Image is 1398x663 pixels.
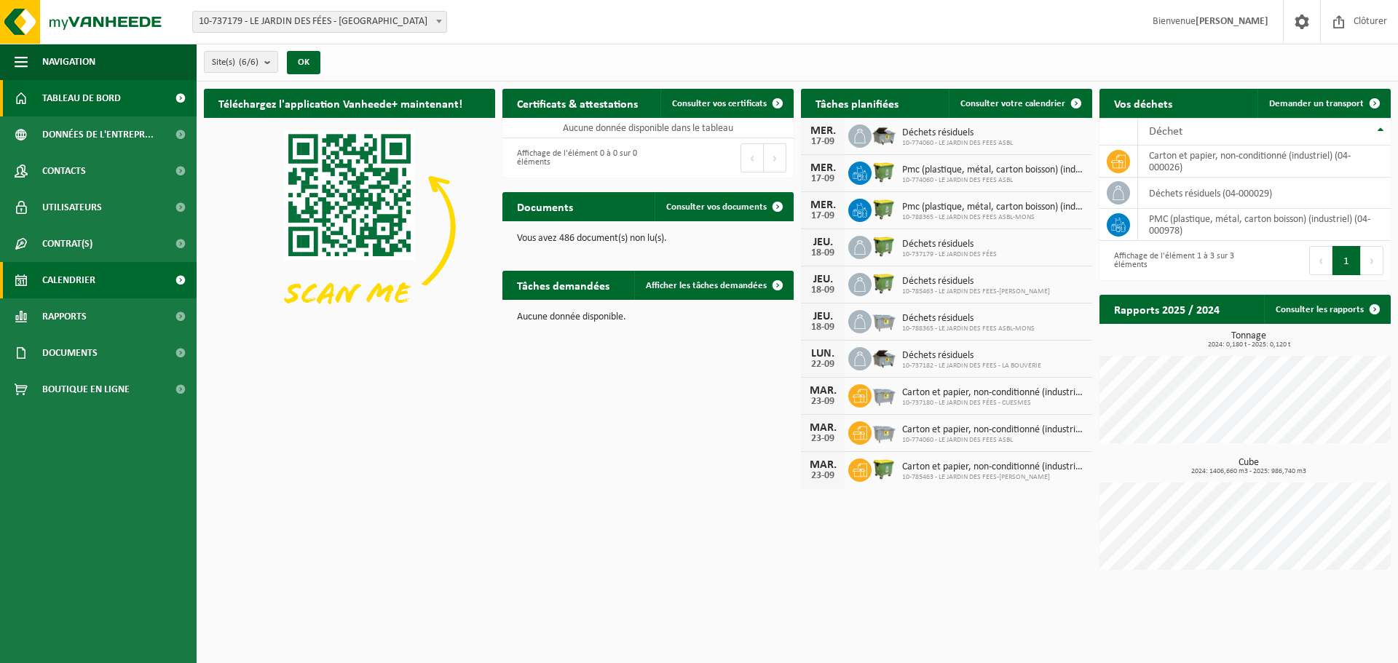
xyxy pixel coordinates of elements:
[808,211,837,221] div: 17-09
[502,192,588,221] h2: Documents
[808,385,837,397] div: MAR.
[808,199,837,211] div: MER.
[808,174,837,184] div: 17-09
[1099,295,1234,323] h2: Rapports 2025 / 2024
[801,89,913,117] h2: Tâches planifiées
[646,281,767,290] span: Afficher les tâches demandées
[634,271,792,300] a: Afficher les tâches demandées
[287,51,320,74] button: OK
[1107,468,1391,475] span: 2024: 1406,660 m3 - 2025: 986,740 m3
[502,118,794,138] td: Aucune donnée disponible dans le tableau
[902,250,997,259] span: 10-737179 - LE JARDIN DES FÉES
[902,239,997,250] span: Déchets résiduels
[902,424,1085,436] span: Carton et papier, non-conditionné (industriel)
[808,422,837,434] div: MAR.
[872,456,896,481] img: WB-1100-HPE-GN-50
[808,248,837,258] div: 18-09
[902,127,1013,139] span: Déchets résiduels
[808,471,837,481] div: 23-09
[517,312,779,322] p: Aucune donnée disponible.
[204,89,477,117] h2: Téléchargez l'application Vanheede+ maintenant!
[1099,89,1187,117] h2: Vos déchets
[1107,458,1391,475] h3: Cube
[1264,295,1389,324] a: Consulter les rapports
[808,360,837,370] div: 22-09
[808,285,837,295] div: 18-09
[42,226,92,262] span: Contrat(s)
[902,313,1035,325] span: Déchets résiduels
[204,118,495,336] img: Download de VHEPlus App
[1138,209,1391,241] td: PMC (plastique, métal, carton boisson) (industriel) (04-000978)
[517,234,779,244] p: Vous avez 486 document(s) non lu(s).
[808,434,837,444] div: 23-09
[502,271,624,299] h2: Tâches demandées
[902,387,1085,399] span: Carton et papier, non-conditionné (industriel)
[42,116,154,153] span: Données de l'entrepr...
[212,52,258,74] span: Site(s)
[872,196,896,221] img: WB-1100-HPE-GN-50
[808,459,837,471] div: MAR.
[902,362,1041,370] span: 10-737182 - LE JARDIN DES FEES - LA BOUVERIE
[1138,146,1391,178] td: carton et papier, non-conditionné (industriel) (04-000026)
[902,287,1050,296] span: 10-785463 - LE JARDIN DES FEES-[PERSON_NAME]
[239,57,258,67] count: (6/6)
[872,345,896,370] img: WB-5000-GAL-GY-01
[902,213,1085,222] span: 10-788365 - LE JARDIN DES FEES ASBL-MONS
[1269,99,1364,108] span: Demander un transport
[872,234,896,258] img: WB-1100-HPE-GN-50
[655,192,792,221] a: Consulter vos documents
[660,89,792,118] a: Consulter vos certificats
[42,153,86,189] span: Contacts
[872,382,896,407] img: WB-2500-GAL-GY-01
[1138,178,1391,209] td: déchets résiduels (04-000029)
[1196,16,1268,27] strong: [PERSON_NAME]
[510,142,641,174] div: Affichage de l'élément 0 à 0 sur 0 éléments
[808,125,837,137] div: MER.
[193,12,446,32] span: 10-737179 - LE JARDIN DES FÉES - MONS
[808,237,837,248] div: JEU.
[502,89,652,117] h2: Certificats & attestations
[872,308,896,333] img: WB-2500-GAL-GY-01
[902,350,1041,362] span: Déchets résiduels
[872,159,896,184] img: WB-1100-HPE-GN-50
[902,473,1085,482] span: 10-785463 - LE JARDIN DES FEES-[PERSON_NAME]
[902,399,1085,408] span: 10-737180 - LE JARDIN DES FÉES - CUESMES
[192,11,447,33] span: 10-737179 - LE JARDIN DES FÉES - MONS
[42,298,87,335] span: Rapports
[902,164,1085,176] span: Pmc (plastique, métal, carton boisson) (industriel)
[902,176,1085,185] span: 10-774060 - LE JARDIN DES FEES ASBL
[872,122,896,147] img: WB-5000-GAL-GY-01
[1149,126,1182,138] span: Déchet
[1257,89,1389,118] a: Demander un transport
[42,44,95,80] span: Navigation
[1107,341,1391,349] span: 2024: 0,180 t - 2025: 0,120 t
[808,274,837,285] div: JEU.
[902,461,1085,473] span: Carton et papier, non-conditionné (industriel)
[42,371,130,408] span: Boutique en ligne
[1107,245,1238,277] div: Affichage de l'élément 1 à 3 sur 3 éléments
[764,143,786,172] button: Next
[42,80,121,116] span: Tableau de bord
[1361,246,1383,275] button: Next
[902,202,1085,213] span: Pmc (plastique, métal, carton boisson) (industriel)
[808,137,837,147] div: 17-09
[42,189,102,226] span: Utilisateurs
[42,335,98,371] span: Documents
[902,139,1013,148] span: 10-774060 - LE JARDIN DES FEES ASBL
[741,143,764,172] button: Previous
[1107,331,1391,349] h3: Tonnage
[902,276,1050,287] span: Déchets résiduels
[666,202,767,212] span: Consulter vos documents
[808,397,837,407] div: 23-09
[204,51,278,73] button: Site(s)(6/6)
[808,322,837,333] div: 18-09
[1332,246,1361,275] button: 1
[808,311,837,322] div: JEU.
[1309,246,1332,275] button: Previous
[42,262,95,298] span: Calendrier
[872,419,896,444] img: WB-2500-GAL-GY-01
[902,436,1085,445] span: 10-774060 - LE JARDIN DES FEES ASBL
[960,99,1065,108] span: Consulter votre calendrier
[949,89,1091,118] a: Consulter votre calendrier
[872,271,896,295] img: WB-1100-HPE-GN-50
